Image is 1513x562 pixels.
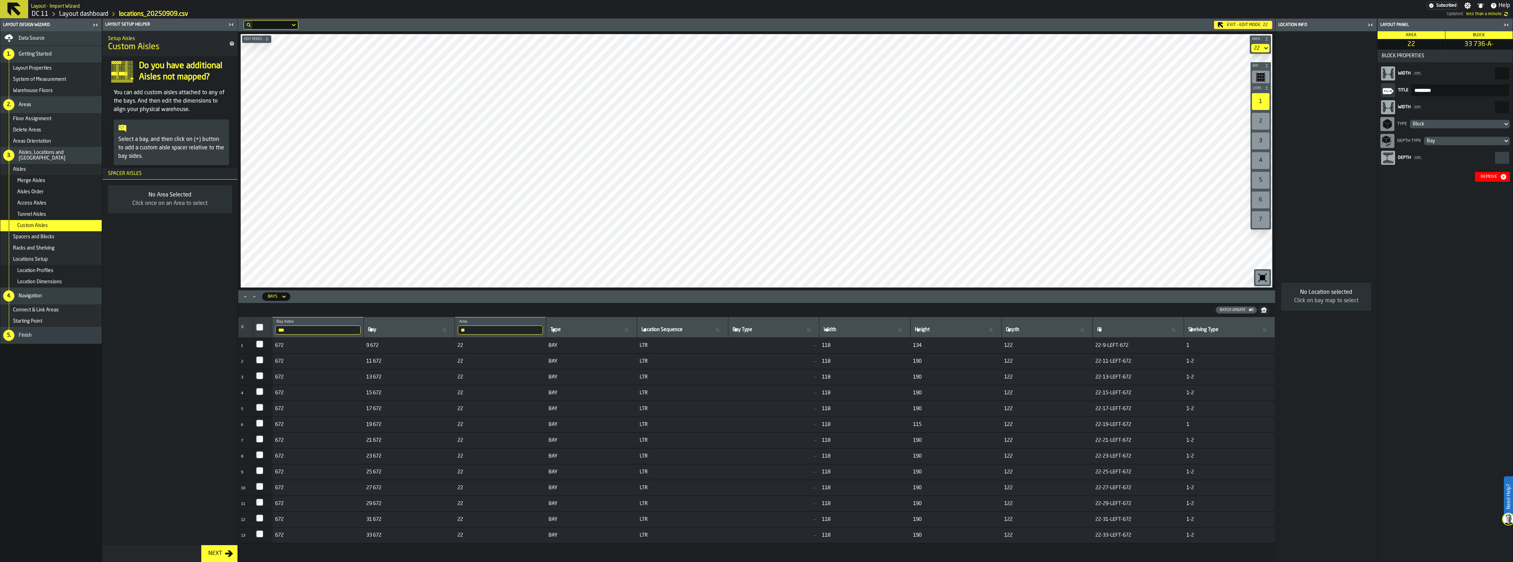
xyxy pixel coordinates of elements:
[733,327,752,332] span: label
[1251,37,1263,41] span: Area
[0,209,102,220] li: menu Tunnel Aisles
[13,234,55,240] span: Spacers and Blocks
[90,21,100,29] label: button-toggle-Close me
[366,422,452,427] span: 19 672
[256,356,270,363] label: InputCheckbox-label-react-aria179112181-:r8ot:
[1475,172,1510,182] button: button-Remove
[0,316,102,327] li: menu Starting Point
[1427,138,1500,144] div: DropdownMenuValue-bay
[731,374,816,380] span: —
[256,324,263,331] input: InputCheckbox-label-react-aria179112181-:r8og:
[243,37,264,41] span: Edit Modes
[1216,306,1257,314] button: button-Batch Update
[268,294,278,299] div: DropdownMenuValue-bays
[241,293,249,300] button: Maximize
[256,435,263,443] input: InputCheckbox-label-react-aria179112181-:r8p2:
[104,22,226,27] div: Layout Setup Helper
[1501,21,1511,29] label: button-toggle-Close me
[913,422,999,427] span: 115
[1186,422,1272,427] span: 1
[241,423,243,427] span: 6
[457,343,543,348] span: 22
[1004,390,1090,396] span: 122
[731,422,816,427] span: —
[457,390,543,396] span: 22
[1214,21,1272,29] div: Exit - Edit Mode:
[1487,1,1513,10] label: button-toggle-Help
[550,327,561,332] span: label
[19,35,45,41] span: Data Source
[640,390,725,396] span: LTR
[13,65,52,71] span: Layout Properties
[1398,88,1408,93] span: Title
[241,344,243,348] span: 1
[114,199,226,208] div: Click once on an Area to select
[1427,2,1458,9] a: link-to-/wh/i/2e91095d-d0fa-471d-87cf-b9f7f81665fc/settings/billing
[247,23,251,27] div: hide filter
[19,332,32,338] span: Finish
[1411,84,1509,96] input: input-value-Title input-value-Title
[1251,44,1270,52] div: DropdownMenuValue-22
[1186,406,1272,412] span: 1-2
[275,422,361,427] span: 672
[1187,325,1272,335] input: label
[256,420,270,427] label: InputCheckbox-label-react-aria179112181-:r8p1:
[368,327,376,332] span: label
[822,374,907,380] span: 118
[256,467,270,474] label: InputCheckbox-label-react-aria179112181-:r8p4:
[256,483,270,490] label: InputCheckbox-label-react-aria179112181-:r8p5:
[13,257,48,262] span: Locations Setup
[1420,156,1422,160] span: )
[1004,406,1090,412] span: 122
[366,343,452,348] span: 9 672
[731,390,816,396] span: —
[640,358,725,364] span: LTR
[275,390,361,396] span: 672
[275,358,361,364] span: 672
[17,268,53,273] span: Location Profiles
[1186,343,1272,348] span: 1
[1378,50,1513,62] button: button-
[118,135,224,161] p: Select a bay, and then click on (+) button to add a custom aisle spacer relative to the bay sides.
[1258,306,1270,314] button: button-
[0,63,102,74] li: menu Layout Properties
[275,374,361,380] span: 672
[822,390,907,396] span: 118
[731,343,816,348] span: —
[250,293,259,300] button: Minimize
[256,420,263,427] input: InputCheckbox-label-react-aria179112181-:r8p1:
[1004,374,1090,380] span: 122
[1413,105,1415,109] span: (
[1252,93,1270,110] div: 1
[0,136,102,147] li: menu Areas Orientation
[0,254,102,265] li: menu Locations Setup
[1252,133,1270,149] div: 3
[1095,422,1181,427] span: 22-19-LEFT-672
[1380,99,1510,116] label: react-aria179112181-:r8nj:
[242,35,271,43] button: button-
[1379,40,1444,48] span: 22
[1380,133,1510,149] div: Depth TypeDropdownMenuValue-bay
[1004,422,1090,427] span: 122
[1277,22,1366,27] div: Location Info
[822,358,907,364] span: 118
[0,265,102,276] li: menu Location Profiles
[256,324,270,331] label: InputCheckbox-label-react-aria179112181-:r8og:
[1188,327,1218,332] span: label
[641,327,683,332] span: label
[457,422,543,427] span: 22
[1275,19,1377,31] header: Location Info
[1461,2,1474,9] label: button-toggle-Settings
[640,422,725,427] span: LTR
[1252,152,1270,169] div: 4
[1251,210,1271,230] div: button-toolbar-undefined
[913,406,999,412] span: 190
[0,147,102,164] li: menu Aisles, Locations and Bays
[13,116,51,122] span: Floor Assignment
[0,113,102,124] li: menu Floor Assignment
[1095,358,1181,364] span: 22-11-LEFT-672
[256,435,270,443] label: InputCheckbox-label-react-aria179112181-:r8p2:
[1006,327,1019,332] span: label
[366,390,452,396] span: 15 672
[256,404,263,411] input: InputCheckbox-label-react-aria179112181-:r8p0:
